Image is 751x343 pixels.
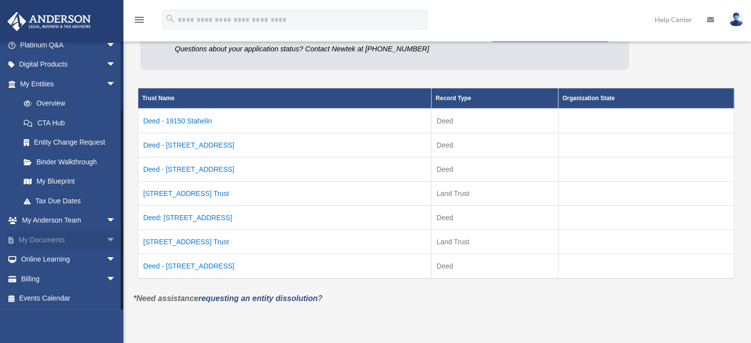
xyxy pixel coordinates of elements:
[106,74,126,94] span: arrow_drop_down
[432,157,558,182] td: Deed
[106,250,126,270] span: arrow_drop_down
[138,206,432,230] td: Deed: [STREET_ADDRESS]
[4,12,94,31] img: Anderson Advisors Platinum Portal
[432,109,558,133] td: Deed
[7,250,131,269] a: Online Learningarrow_drop_down
[7,211,131,230] a: My Anderson Teamarrow_drop_down
[138,88,432,109] th: Trust Name
[432,230,558,254] td: Land Trust
[138,109,432,133] td: Deed - 19150 Stahelin
[7,74,126,94] a: My Entitiesarrow_drop_down
[14,152,126,172] a: Binder Walkthrough
[106,55,126,75] span: arrow_drop_down
[138,230,432,254] td: [STREET_ADDRESS] Trust
[138,157,432,182] td: Deed - [STREET_ADDRESS]
[165,13,176,24] i: search
[14,94,121,114] a: Overview
[133,294,322,303] em: *Need assistance ?
[198,294,318,303] a: requesting an entity dissolution
[138,133,432,157] td: Deed - [STREET_ADDRESS]
[133,17,145,26] a: menu
[432,182,558,206] td: Land Trust
[106,230,126,250] span: arrow_drop_down
[729,12,744,27] img: User Pic
[432,133,558,157] td: Deed
[7,289,131,308] a: Events Calendar
[7,269,131,289] a: Billingarrow_drop_down
[175,43,476,55] p: Questions about your application status? Contact Newtek at [PHONE_NUMBER]
[432,206,558,230] td: Deed
[133,14,145,26] i: menu
[14,113,126,133] a: CTA Hub
[106,35,126,55] span: arrow_drop_down
[558,88,734,109] th: Organization State
[14,172,126,191] a: My Blueprint
[106,269,126,289] span: arrow_drop_down
[138,254,432,279] td: Deed - [STREET_ADDRESS]
[7,35,131,55] a: Platinum Q&Aarrow_drop_down
[106,211,126,231] span: arrow_drop_down
[7,230,131,250] a: My Documentsarrow_drop_down
[14,133,126,152] a: Entity Change Request
[7,55,131,75] a: Digital Productsarrow_drop_down
[432,88,558,109] th: Record Type
[138,182,432,206] td: [STREET_ADDRESS] Trust
[432,254,558,279] td: Deed
[14,191,126,211] a: Tax Due Dates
